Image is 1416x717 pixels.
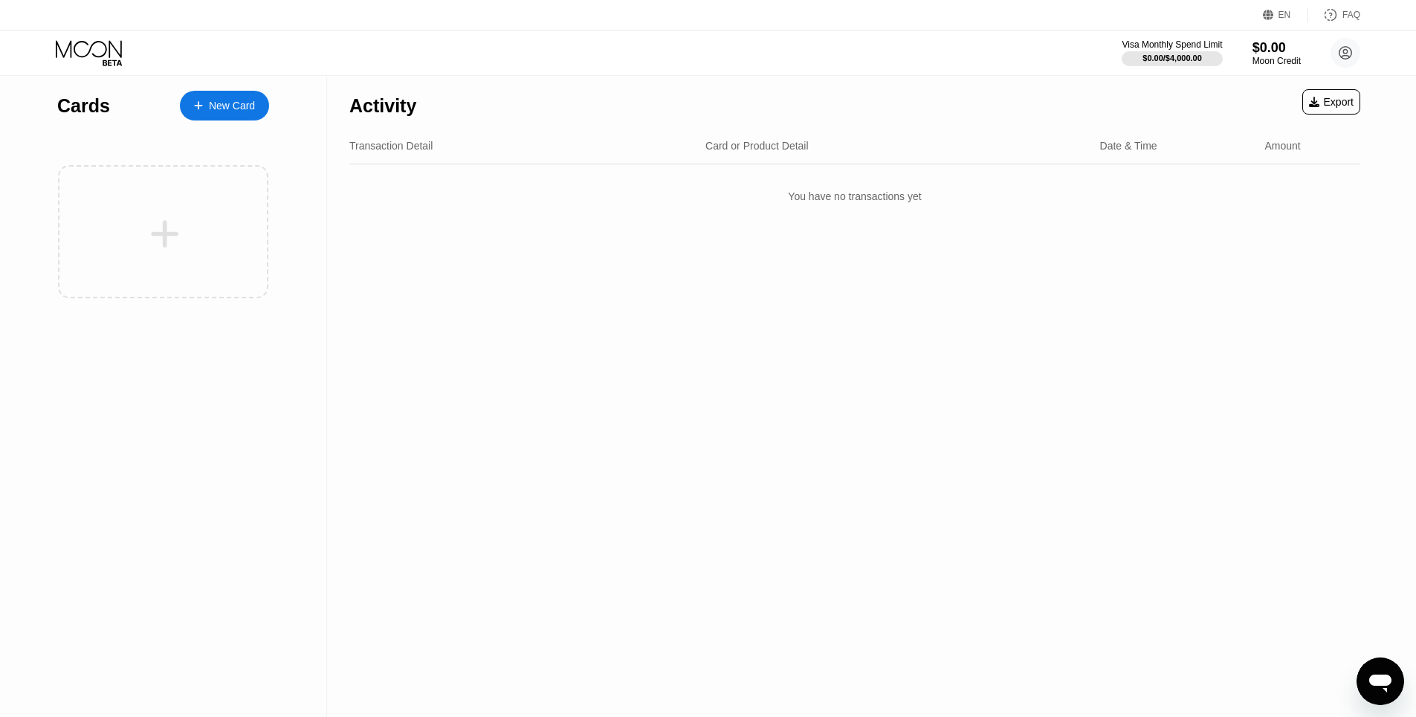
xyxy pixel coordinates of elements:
[1342,10,1360,20] div: FAQ
[1122,39,1222,66] div: Visa Monthly Spend Limit$0.00/$4,000.00
[349,95,416,117] div: Activity
[1278,10,1291,20] div: EN
[349,176,1360,217] div: You have no transactions yet
[1264,140,1300,152] div: Amount
[1357,657,1404,705] iframe: Кнопка запуска окна обмена сообщениями
[57,95,110,117] div: Cards
[1122,39,1222,50] div: Visa Monthly Spend Limit
[1100,140,1157,152] div: Date & Time
[1252,40,1301,66] div: $0.00Moon Credit
[1263,7,1308,22] div: EN
[705,140,809,152] div: Card or Product Detail
[1309,96,1354,108] div: Export
[1142,54,1202,62] div: $0.00 / $4,000.00
[1302,89,1360,115] div: Export
[209,100,255,112] div: New Card
[180,91,269,120] div: New Card
[349,140,433,152] div: Transaction Detail
[1252,56,1301,66] div: Moon Credit
[1308,7,1360,22] div: FAQ
[1252,40,1301,56] div: $0.00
